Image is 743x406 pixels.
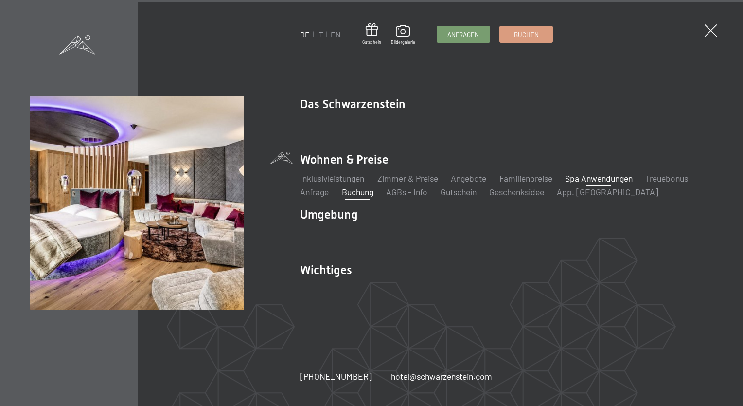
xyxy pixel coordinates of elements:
[437,26,490,42] a: Anfragen
[565,173,633,184] a: Spa Anwendungen
[363,39,382,45] span: Gutschein
[500,26,553,42] a: Buchen
[301,173,365,184] a: Inklusivleistungen
[363,23,382,45] a: Gutschein
[387,186,428,197] a: AGBs - Info
[441,186,477,197] a: Gutschein
[499,173,552,184] a: Familienpreise
[557,186,659,197] a: App. [GEOGRAPHIC_DATA]
[489,186,544,197] a: Geschenksidee
[391,370,493,383] a: hotel@schwarzenstein.com
[391,39,415,45] span: Bildergalerie
[301,30,310,39] a: DE
[391,25,415,45] a: Bildergalerie
[646,173,689,184] a: Treuebonus
[342,186,373,197] a: Buchung
[448,30,479,39] span: Anfragen
[318,30,324,39] a: IT
[331,30,341,39] a: EN
[451,173,487,184] a: Angebote
[301,186,329,197] a: Anfrage
[377,173,438,184] a: Zimmer & Preise
[514,30,539,39] span: Buchen
[301,370,372,383] a: [PHONE_NUMBER]
[301,371,372,382] span: [PHONE_NUMBER]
